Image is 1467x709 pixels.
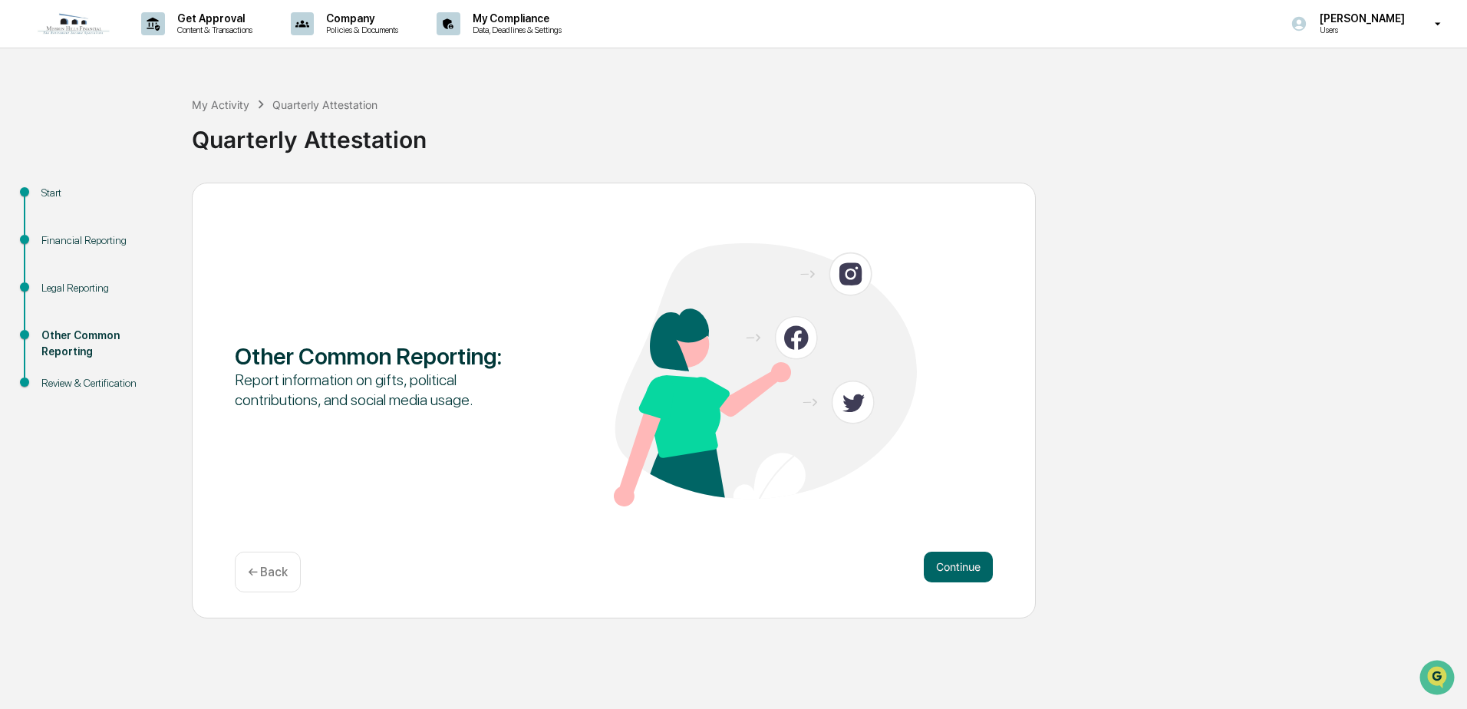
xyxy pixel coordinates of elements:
[127,193,190,209] span: Attestations
[460,12,569,25] p: My Compliance
[192,114,1459,153] div: Quarterly Attestation
[153,260,186,272] span: Pylon
[460,25,569,35] p: Data, Deadlines & Settings
[52,117,252,133] div: Start new chat
[41,328,167,360] div: Other Common Reporting
[261,122,279,140] button: Start new chat
[41,375,167,391] div: Review & Certification
[614,243,917,506] img: Other Common Reporting
[15,224,28,236] div: 🔎
[192,98,249,111] div: My Activity
[9,187,105,215] a: 🖐️Preclearance
[924,552,993,582] button: Continue
[1307,12,1413,25] p: [PERSON_NAME]
[105,187,196,215] a: 🗄️Attestations
[165,25,260,35] p: Content & Transactions
[9,216,103,244] a: 🔎Data Lookup
[272,98,377,111] div: Quarterly Attestation
[41,280,167,296] div: Legal Reporting
[1307,25,1413,35] p: Users
[314,25,406,35] p: Policies & Documents
[41,232,167,249] div: Financial Reporting
[1418,658,1459,700] iframe: Open customer support
[314,12,406,25] p: Company
[235,342,538,370] div: Other Common Reporting :
[31,223,97,238] span: Data Lookup
[248,565,288,579] p: ← Back
[15,195,28,207] div: 🖐️
[41,185,167,201] div: Start
[15,32,279,57] p: How can we help?
[31,193,99,209] span: Preclearance
[37,12,110,35] img: logo
[15,117,43,145] img: 1746055101610-c473b297-6a78-478c-a979-82029cc54cd1
[52,133,194,145] div: We're available if you need us!
[235,370,538,410] div: Report information on gifts, political contributions, and social media usage.
[111,195,124,207] div: 🗄️
[165,12,260,25] p: Get Approval
[108,259,186,272] a: Powered byPylon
